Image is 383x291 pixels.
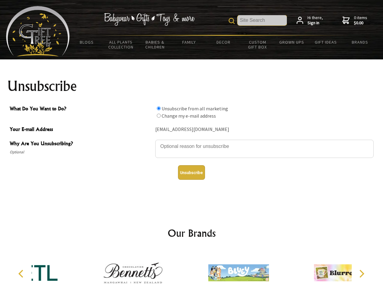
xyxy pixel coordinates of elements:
label: Change my e-mail address [162,113,216,119]
h1: Unsubscribe [7,79,376,93]
span: Your E-mail Address [10,125,152,134]
span: 0 items [354,15,367,26]
strong: $0.00 [354,20,367,26]
label: Unsubscribe from all marketing [162,105,228,112]
span: What Do You Want to Do? [10,105,152,114]
a: Family [172,36,207,48]
img: Babywear - Gifts - Toys & more [104,13,195,26]
span: Hi there, [307,15,323,26]
a: BLOGS [70,36,104,48]
input: What Do You Want to Do? [157,114,161,118]
input: What Do You Want to Do? [157,106,161,110]
a: Grown Ups [274,36,309,48]
a: 0 items$0.00 [342,15,367,26]
button: Unsubscribe [178,165,205,180]
img: product search [229,18,235,24]
div: [EMAIL_ADDRESS][DOMAIN_NAME] [155,125,374,134]
button: Next [355,267,368,280]
a: All Plants Collection [104,36,138,53]
a: Decor [206,36,240,48]
textarea: Why Are You Unsubscribing? [155,140,374,158]
button: Previous [15,267,29,280]
a: Custom Gift Box [240,36,275,53]
a: Babies & Children [138,36,172,53]
a: Hi there,Sign in [297,15,323,26]
a: Gift Ideas [309,36,343,48]
input: Site Search [237,15,287,25]
span: Optional [10,149,152,156]
strong: Sign in [307,20,323,26]
a: Brands [343,36,377,48]
span: Why Are You Unsubscribing? [10,140,152,149]
h2: Our Brands [12,226,371,240]
img: Babyware - Gifts - Toys and more... [6,6,70,56]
